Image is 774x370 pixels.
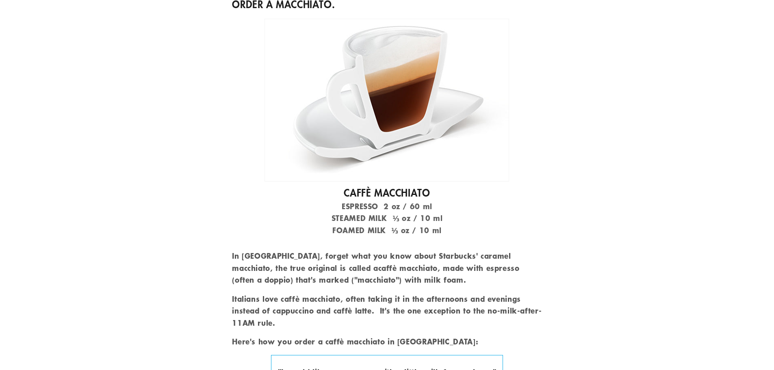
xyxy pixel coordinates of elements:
p: In [GEOGRAPHIC_DATA], forget what you know about Starbucks' caramel macchiato, the true original ... [232,250,542,286]
p: ESPRESSO 2 oz / 60 ml STEAMED MILK ⅓ oz / 10 ml FOAMED MILK ⅓ oz / 10 ml [232,201,542,237]
p: Italians love caffè macchiato, often taking it in the afternoons and evenings instead of cappucci... [232,293,542,329]
img: Italian caffè macchiato is marked with milk foam. [265,19,509,182]
p: Here's how you order a caffè macchiato in [GEOGRAPHIC_DATA]: [232,336,542,348]
h2: CAFFÈ MACCHIATO [232,186,542,199]
strong: caffè macchiato [378,263,438,273]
